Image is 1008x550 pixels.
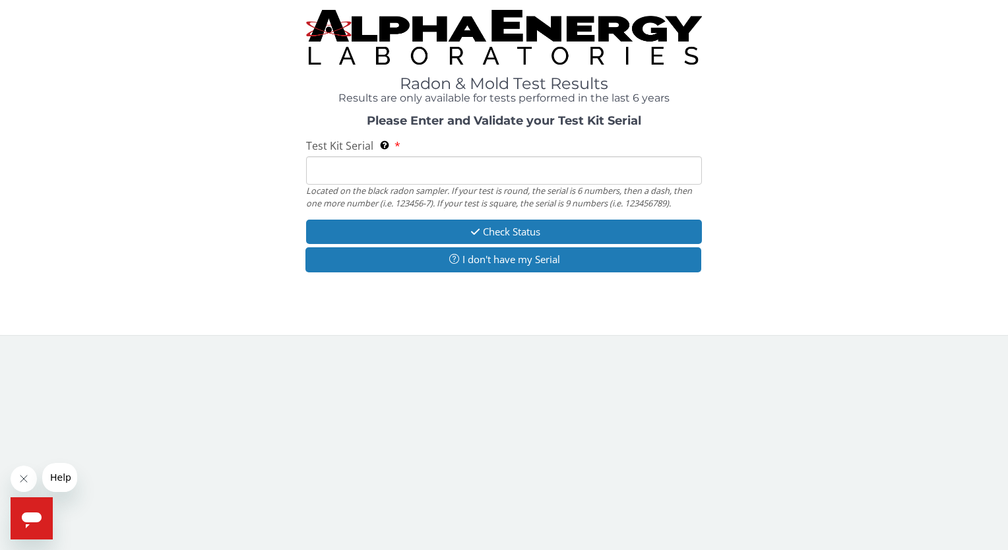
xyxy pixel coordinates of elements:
h4: Results are only available for tests performed in the last 6 years [306,92,701,104]
iframe: Button to launch messaging window [11,497,53,539]
button: Check Status [306,220,701,244]
h1: Radon & Mold Test Results [306,75,701,92]
img: TightCrop.jpg [306,10,701,65]
iframe: Close message [11,466,37,492]
strong: Please Enter and Validate your Test Kit Serial [367,113,641,128]
iframe: Message from company [42,463,77,492]
span: Test Kit Serial [306,138,373,153]
button: I don't have my Serial [305,247,701,272]
div: Located on the black radon sampler. If your test is round, the serial is 6 numbers, then a dash, ... [306,185,701,209]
